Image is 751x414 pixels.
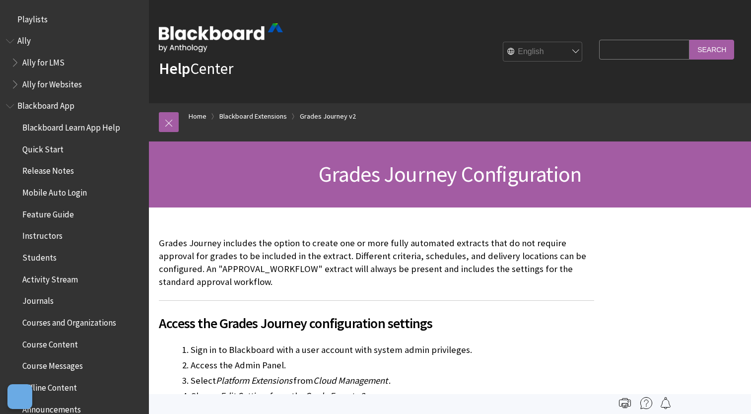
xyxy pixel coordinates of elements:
span: Ally for Websites [22,76,82,89]
span: Playlists [17,11,48,24]
span: Ally for LMS [22,54,65,68]
nav: Book outline for Playlists [6,11,143,28]
li: Sign in to Blackboard with a user account with system admin privileges. [191,343,594,357]
span: Blackboard App [17,98,74,111]
span: Course Content [22,336,78,349]
span: Grade Export v2 [305,390,365,402]
span: Journals [22,293,54,306]
span: Release Notes [22,163,74,176]
a: HelpCenter [159,59,233,78]
nav: Book outline for Anthology Ally Help [6,33,143,93]
span: Mobile Auto Login [22,184,87,198]
span: Instructors [22,228,63,241]
span: Platform Extensions [216,375,292,386]
span: Courses and Organizations [22,314,116,328]
span: Feature Guide [22,206,74,219]
p: Grades Journey includes the option to create one or more fully automated extracts that do not req... [159,237,594,289]
img: Print [619,397,631,409]
img: Blackboard by Anthology [159,23,283,52]
span: Students [22,249,57,263]
span: Course Messages [22,358,83,371]
span: Blackboard Learn App Help [22,119,120,133]
select: Site Language Selector [503,42,583,62]
button: Open Preferences [7,384,32,409]
span: Edit Settings [220,390,269,402]
a: Grades Journey v2 [300,110,356,123]
li: Select from . [191,374,594,388]
span: Grades Journey Configuration [319,160,582,188]
strong: Help [159,59,190,78]
span: Quick Start [22,141,64,154]
input: Search [689,40,734,59]
span: Offline Content [22,379,77,393]
a: Home [189,110,206,123]
li: Choose from the menu. [191,389,594,403]
li: Access the Admin Panel. [191,358,594,372]
span: Ally [17,33,31,46]
img: More help [640,397,652,409]
img: Follow this page [660,397,672,409]
span: Access the Grades Journey configuration settings [159,313,594,334]
span: Cloud Management [313,375,388,386]
span: Activity Stream [22,271,78,284]
a: Blackboard Extensions [219,110,287,123]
